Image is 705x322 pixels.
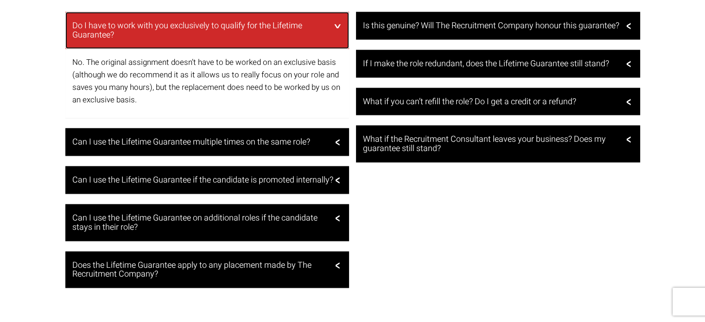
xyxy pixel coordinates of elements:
a: If I make the role redundant, does the Lifetime Guarantee still stand? [356,50,640,78]
a: Is this genuine? Will The Recruitment Company honour this guarantee? [356,12,640,40]
a: Can I use the Lifetime Guarantee if the candidate is promoted internally? [65,166,349,194]
a: What if the Recruitment Consultant leaves your business? Does my guarantee still stand? [356,126,640,163]
a: Can I use the Lifetime Guarantee on additional roles if the candidate stays in their role? [65,204,349,241]
h3: Is this genuine? Will The Recruitment Company honour this guarantee? [363,21,631,31]
h3: Do I have to work with you exclusively to qualify for the Lifetime Guarantee? [72,21,340,40]
h3: If I make the role redundant, does the Lifetime Guarantee still stand? [363,59,631,69]
h3: Can I use the Lifetime Guarantee if the candidate is promoted internally? [72,176,340,185]
a: What if you can’t refill the role? Do I get a credit or a refund? [356,88,640,116]
h3: Can I use the Lifetime Guarantee multiple times on the same role? [72,138,340,147]
a: Do I have to work with you exclusively to qualify for the Lifetime Guarantee? [65,12,349,49]
p: No. The original assignment doesn’t have to be worked on an exclusive basis (although we do recom... [72,56,343,107]
h3: What if you can’t refill the role? Do I get a credit or a refund? [363,97,631,107]
h3: Does the Lifetime Guarantee apply to any placement made by The Recruitment Company? [72,261,340,279]
h3: What if the Recruitment Consultant leaves your business? Does my guarantee still stand? [363,135,631,153]
h3: Can I use the Lifetime Guarantee on additional roles if the candidate stays in their role? [72,214,340,232]
a: Can I use the Lifetime Guarantee multiple times on the same role? [65,128,349,156]
a: Does the Lifetime Guarantee apply to any placement made by The Recruitment Company? [65,252,349,289]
